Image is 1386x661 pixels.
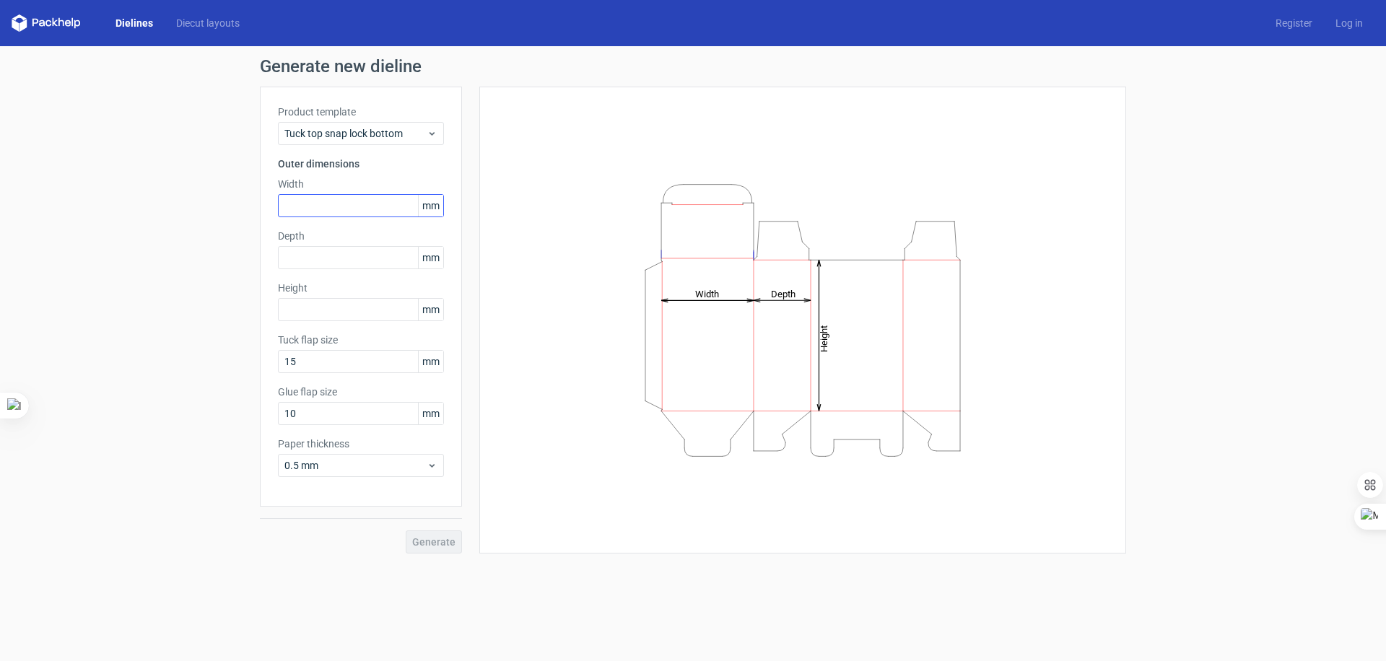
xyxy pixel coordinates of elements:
[418,403,443,424] span: mm
[278,385,444,399] label: Glue flap size
[278,281,444,295] label: Height
[1324,16,1374,30] a: Log in
[418,351,443,372] span: mm
[418,299,443,320] span: mm
[278,229,444,243] label: Depth
[104,16,165,30] a: Dielines
[278,157,444,171] h3: Outer dimensions
[278,105,444,119] label: Product template
[771,288,796,299] tspan: Depth
[284,126,427,141] span: Tuck top snap lock bottom
[165,16,251,30] a: Diecut layouts
[278,437,444,451] label: Paper thickness
[1264,16,1324,30] a: Register
[819,325,829,351] tspan: Height
[278,333,444,347] label: Tuck flap size
[418,247,443,268] span: mm
[278,177,444,191] label: Width
[260,58,1126,75] h1: Generate new dieline
[284,458,427,473] span: 0.5 mm
[695,288,719,299] tspan: Width
[418,195,443,216] span: mm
